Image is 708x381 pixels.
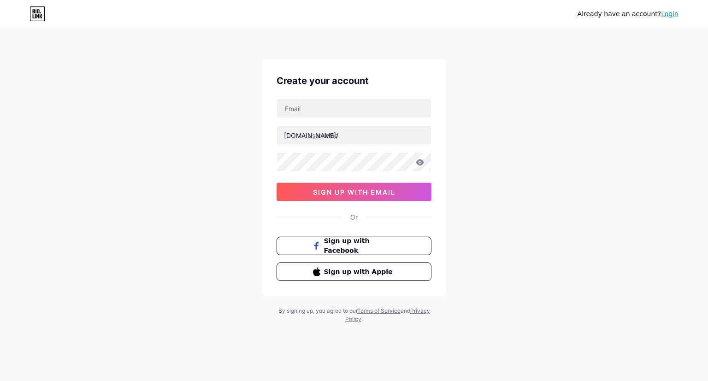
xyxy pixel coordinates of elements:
[324,267,395,277] span: Sign up with Apple
[313,188,395,196] span: sign up with email
[661,10,678,18] a: Login
[277,74,431,88] div: Create your account
[277,183,431,201] button: sign up with email
[284,131,338,140] div: [DOMAIN_NAME]/
[578,9,678,19] div: Already have an account?
[277,237,431,255] button: Sign up with Facebook
[276,307,432,323] div: By signing up, you agree to our and .
[277,99,431,118] input: Email
[357,307,401,314] a: Terms of Service
[277,126,431,144] input: username
[350,212,358,222] div: Or
[277,262,431,281] button: Sign up with Apple
[324,236,395,256] span: Sign up with Facebook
